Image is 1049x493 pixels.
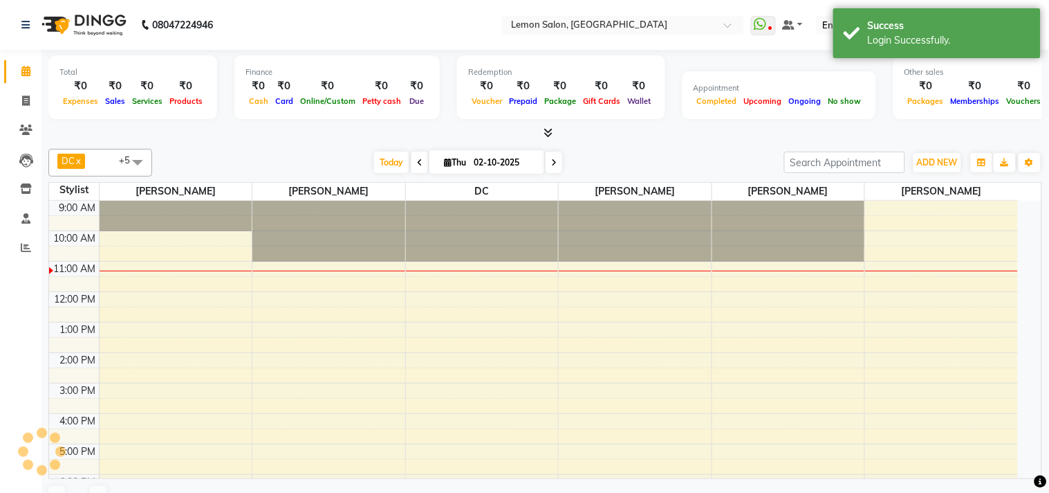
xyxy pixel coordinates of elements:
div: ₹0 [297,78,359,94]
div: ₹0 [245,78,272,94]
span: DC [406,183,559,200]
div: ₹0 [904,78,947,94]
span: Prepaid [505,96,541,106]
span: +5 [119,154,140,165]
span: [PERSON_NAME] [559,183,712,200]
span: Memberships [947,96,1003,106]
div: 3:00 PM [57,384,99,398]
div: Appointment [694,82,865,94]
span: Today [374,152,409,173]
div: ₹0 [1003,78,1045,94]
div: 6:00 PM [57,475,99,490]
div: ₹0 [541,78,579,94]
div: 10:00 AM [51,231,99,246]
div: ₹0 [166,78,206,94]
div: ₹0 [102,78,129,94]
span: Services [129,96,166,106]
div: Success [868,19,1030,33]
div: Redemption [468,66,654,78]
span: Cash [245,96,272,106]
input: 2025-10-02 [470,152,539,173]
div: 1:00 PM [57,323,99,337]
div: ₹0 [405,78,429,94]
span: Due [406,96,427,106]
span: ADD NEW [917,157,958,168]
span: [PERSON_NAME] [865,183,1018,200]
span: Sales [102,96,129,106]
span: [PERSON_NAME] [100,183,252,200]
span: Wallet [624,96,654,106]
div: 11:00 AM [51,262,99,276]
input: Search Appointment [784,152,905,173]
div: 5:00 PM [57,445,99,459]
span: Upcoming [741,96,786,106]
span: Ongoing [786,96,825,106]
span: No show [825,96,865,106]
span: Thu [440,157,470,168]
div: 2:00 PM [57,353,99,368]
div: Finance [245,66,429,78]
div: ₹0 [947,78,1003,94]
div: ₹0 [359,78,405,94]
span: [PERSON_NAME] [252,183,405,200]
span: Vouchers [1003,96,1045,106]
span: Expenses [59,96,102,106]
div: Login Successfully. [868,33,1030,48]
div: ₹0 [624,78,654,94]
div: Stylist [49,183,99,197]
span: Package [541,96,579,106]
span: Voucher [468,96,505,106]
span: Products [166,96,206,106]
span: [PERSON_NAME] [712,183,865,200]
div: Total [59,66,206,78]
div: 4:00 PM [57,414,99,429]
span: Card [272,96,297,106]
a: x [75,155,81,166]
div: ₹0 [505,78,541,94]
span: Completed [694,96,741,106]
span: Online/Custom [297,96,359,106]
div: ₹0 [272,78,297,94]
div: ₹0 [468,78,505,94]
span: Petty cash [359,96,405,106]
div: 9:00 AM [57,201,99,215]
div: ₹0 [579,78,624,94]
div: ₹0 [59,78,102,94]
button: ADD NEW [913,153,961,172]
div: ₹0 [129,78,166,94]
span: Gift Cards [579,96,624,106]
img: logo [35,6,130,44]
span: DC [62,155,75,166]
b: 08047224946 [152,6,213,44]
span: Packages [904,96,947,106]
div: 12:00 PM [52,292,99,307]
